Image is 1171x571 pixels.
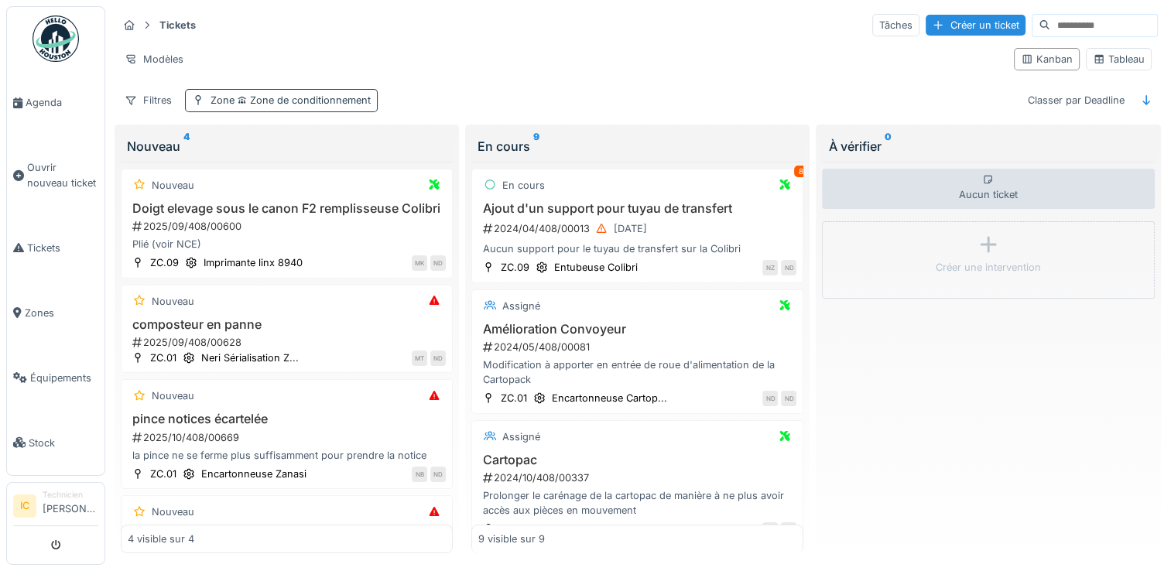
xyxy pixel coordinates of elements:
img: Badge_color-CXgf-gQk.svg [33,15,79,62]
div: Neri Sérialisation Z... [201,350,299,365]
a: Agenda [7,70,104,135]
div: Assigné [502,429,540,444]
a: Équipements [7,345,104,410]
div: Modification à apporter en entrée de roue d'alimentation de la Cartopack [478,357,796,387]
div: 8 [794,166,806,177]
div: 2025/09/408/00628 [131,335,446,350]
div: ND [762,391,778,406]
a: Stock [7,410,104,475]
div: NB [412,467,427,482]
div: ZC.01 [150,350,176,365]
div: À vérifier [828,137,1148,156]
span: Zone de conditionnement [235,94,371,106]
span: Zones [25,306,98,320]
div: Aucun ticket [822,169,1154,209]
div: Modèles [118,48,190,70]
div: ND [781,391,796,406]
div: 2024/04/408/00013 [481,219,796,238]
div: ND [430,350,446,366]
h3: pince notices écartelée [128,412,446,426]
div: ND [430,467,446,482]
span: Ouvrir nouveau ticket [27,160,98,190]
div: Nouveau [152,178,194,193]
h3: Ajout d'un support pour tuyau de transfert [478,201,796,216]
div: 2025/09/408/00600 [131,219,446,234]
div: Nouveau [127,137,447,156]
li: IC [13,494,36,518]
h3: Cartopac [478,453,796,467]
a: Tickets [7,215,104,280]
div: Tâches [872,14,919,36]
sup: 0 [884,137,891,156]
div: ND [781,260,796,275]
div: Créer un ticket [926,15,1025,36]
div: Kanban [1021,52,1073,67]
a: IC Technicien[PERSON_NAME] [13,489,98,526]
div: ZC.01 [501,391,527,405]
sup: 4 [183,137,190,156]
div: Aucun support pour le tuyau de transfert sur la Colibri [478,241,796,256]
div: 4 visible sur 4 [128,532,194,546]
div: ZC.09 [150,255,179,270]
div: Zone de conditionnem... [501,522,616,537]
div: Assigné [502,299,540,313]
div: En cours [478,137,797,156]
div: Technicien [43,489,98,501]
div: Classer par Deadline [1021,89,1132,111]
div: la pince ne se ferme plus suffisamment pour prendre la notice [128,448,446,463]
span: Tickets [27,241,98,255]
div: Zone [211,93,371,108]
div: Créer une intervention [936,260,1041,275]
div: Encartonneuse Cartop... [552,391,667,405]
div: 2025/10/408/00669 [131,430,446,445]
div: Encartonneuse Zanasi [201,467,306,481]
div: Plié (voir NCE) [128,237,446,251]
div: Nouveau [152,294,194,309]
div: En cours [502,178,545,193]
div: MT [412,350,427,366]
div: Prolonger le carénage de la cartopac de manière à ne plus avoir accès aux pièces en mouvement [478,488,796,518]
sup: 9 [533,137,539,156]
li: [PERSON_NAME] [43,489,98,522]
div: MK [412,255,427,271]
div: 2024/05/408/00081 [481,340,796,354]
h3: Amélioration Convoyeur [478,322,796,337]
div: Nouveau [152,388,194,403]
div: Entubeuse Colibri [554,260,638,275]
div: 9 visible sur 9 [478,532,545,546]
span: Agenda [26,95,98,110]
div: Nouveau [152,504,194,519]
span: Stock [29,436,98,450]
span: Équipements [30,371,98,385]
strong: Tickets [153,18,202,32]
div: ZC.09 [501,260,529,275]
a: Ouvrir nouveau ticket [7,135,104,215]
div: Tableau [1093,52,1145,67]
div: Filtres [118,89,179,111]
div: ND [430,255,446,271]
a: Zones [7,280,104,345]
div: 2024/10/408/00337 [481,470,796,485]
div: NZ [762,260,778,275]
h3: Doigt elevage sous le canon F2 remplisseuse Colibri [128,201,446,216]
div: ND [781,522,796,538]
div: Imprimante linx 8940 [204,255,303,270]
div: ZC.01 [150,467,176,481]
h3: composteur en panne [128,317,446,332]
div: EB [762,522,778,538]
div: [DATE] [614,221,647,236]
